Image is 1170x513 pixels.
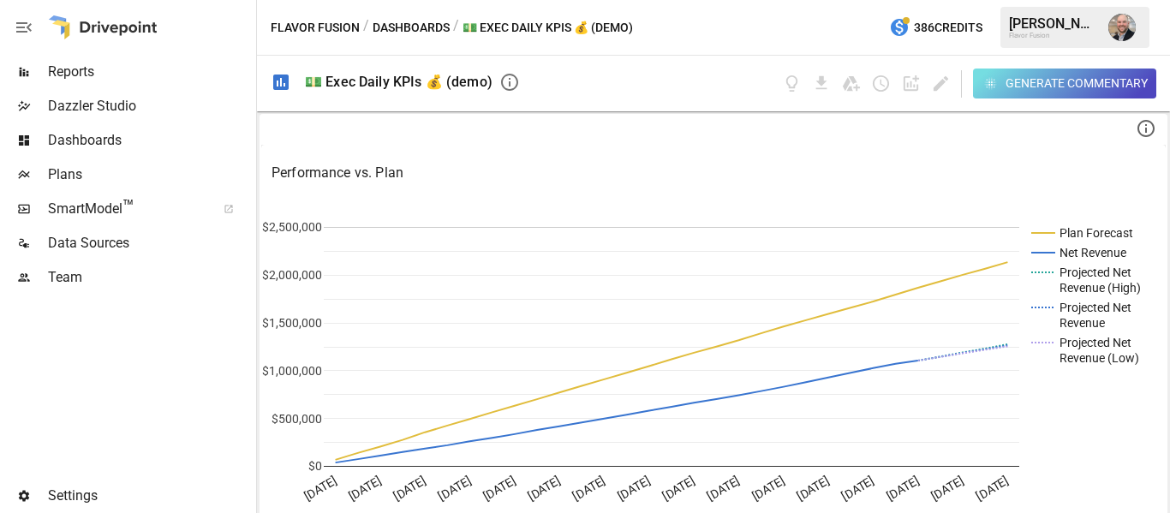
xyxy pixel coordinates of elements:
button: Schedule dashboard [871,74,891,93]
div: Generate Commentary [1006,73,1148,94]
text: Projected Net [1060,301,1131,314]
span: Dashboards [48,130,253,151]
text: [DATE] [526,474,564,503]
button: Download dashboard [812,74,832,93]
img: Dustin Jacobson [1108,14,1136,41]
span: Reports [48,62,253,82]
span: Data Sources [48,233,253,254]
text: [DATE] [749,474,787,503]
text: [DATE] [346,474,384,503]
text: Plan Forecast [1060,226,1133,240]
text: [DATE] [391,474,429,503]
text: [DATE] [839,474,877,503]
button: 386Credits [882,12,989,44]
button: Add widget [901,74,921,93]
text: [DATE] [615,474,653,503]
text: [DATE] [974,474,1012,503]
span: Dazzler Studio [48,96,253,116]
div: [PERSON_NAME] [1009,15,1098,32]
div: / [363,17,369,39]
button: Dustin Jacobson [1098,3,1146,51]
text: [DATE] [795,474,833,503]
text: $0 [308,459,322,473]
div: Flavor Fusion [1009,32,1098,39]
text: [DATE] [301,474,339,503]
button: Generate Commentary [973,69,1157,98]
text: $1,000,000 [262,364,322,378]
text: [DATE] [436,474,474,503]
text: $2,000,000 [262,268,322,282]
text: Projected Net [1060,265,1131,279]
text: Revenue (High) [1060,281,1141,295]
text: [DATE] [884,474,922,503]
text: [DATE] [481,474,518,503]
span: 386 Credits [914,17,982,39]
span: SmartModel [48,199,205,219]
text: $500,000 [272,412,322,426]
button: Save as Google Doc [841,74,861,93]
text: Net Revenue [1060,246,1126,259]
button: Edit dashboard [931,74,951,93]
button: Dashboards [373,17,450,39]
text: Projected Net [1060,336,1131,349]
span: Settings [48,486,253,506]
text: Revenue [1060,316,1105,330]
p: Performance vs. Plan [272,163,1155,183]
span: Plans [48,164,253,185]
div: / [453,17,459,39]
button: Flavor Fusion [271,17,360,39]
text: [DATE] [660,474,698,503]
button: View documentation [782,74,802,93]
span: Team [48,267,253,288]
text: $2,500,000 [262,220,322,234]
div: 💵 Exec Daily KPIs 💰 (demo) [305,74,492,90]
text: [DATE] [570,474,608,503]
text: [DATE] [705,474,743,503]
span: ™ [122,196,134,218]
text: [DATE] [929,474,967,503]
text: $1,500,000 [262,316,322,330]
text: Revenue (Low) [1060,351,1139,365]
